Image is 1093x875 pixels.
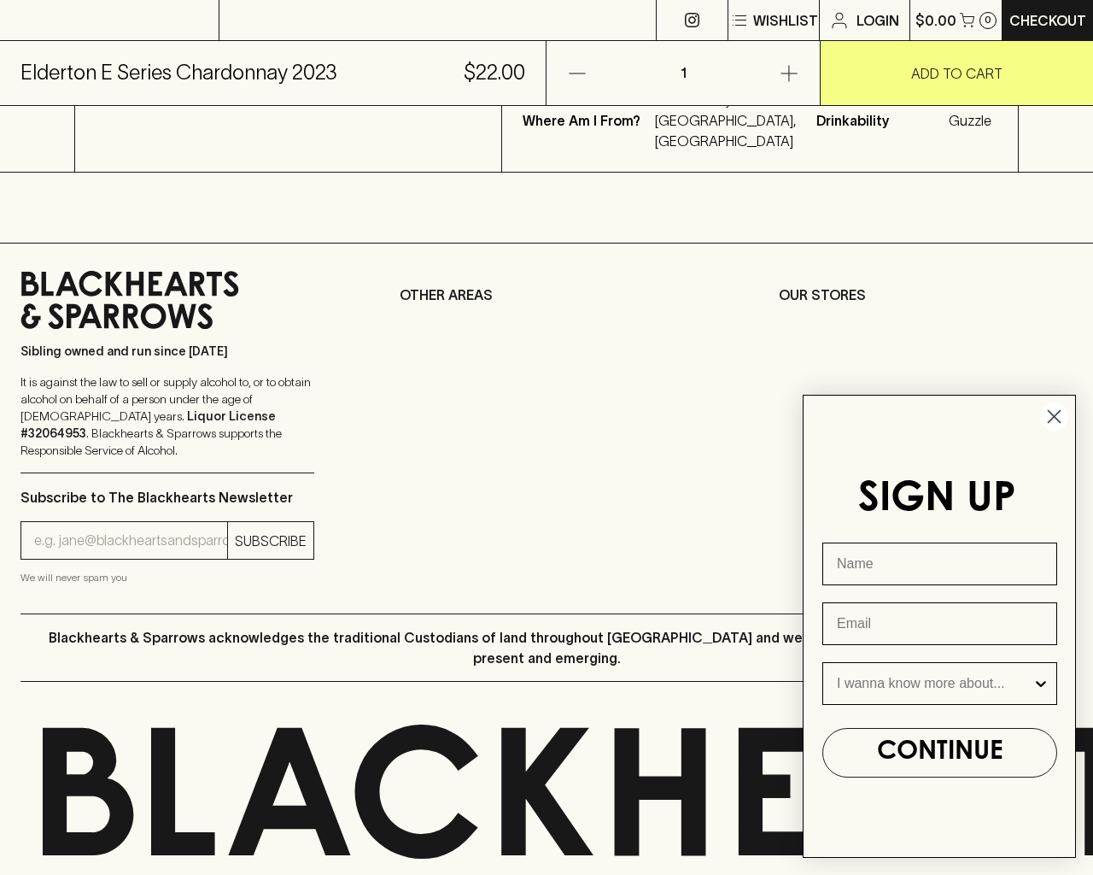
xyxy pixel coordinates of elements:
p: $0.00 [915,10,956,31]
p: It is against the law to sell or supply alcohol to, or to obtain alcohol on behalf of a person un... [20,373,314,459]
p: 1 [663,41,704,105]
input: Name [822,543,1057,585]
h5: Elderton E Series Chardonnay 2023 [20,59,337,86]
h5: $22.00 [464,59,525,86]
p: Blackhearts & Sparrows acknowledges the traditional Custodians of land throughout [GEOGRAPHIC_DAT... [33,627,1060,668]
p: Checkout [1009,10,1086,31]
div: FLYOUT Form [786,378,1093,875]
input: e.g. jane@blackheartsandsparrows.com.au [34,527,227,555]
button: Show Options [1032,663,1049,704]
button: ADD TO CART [821,41,1093,105]
p: [GEOGRAPHIC_DATA], [GEOGRAPHIC_DATA] [655,110,796,151]
p: Sibling owned and run since [DATE] [20,343,314,360]
p: ⠀ [219,10,234,31]
input: Email [822,602,1057,645]
span: Drinkability [816,110,944,131]
p: 0 [985,15,991,25]
button: CONTINUE [822,728,1057,778]
p: Where Am I From? [523,110,651,151]
button: Close dialog [1039,402,1069,432]
span: SIGN UP [858,480,1016,521]
p: Subscribe to The Blackhearts Newsletter [20,487,314,508]
p: Login [856,10,899,31]
p: SUBSCRIBE [235,531,307,551]
p: Wishlist [753,10,818,31]
p: We will never spam you [20,569,314,586]
p: ADD TO CART [911,63,1002,84]
span: Guzzle [949,110,997,131]
button: SUBSCRIBE [228,522,313,559]
p: OUR STORES [779,285,1073,305]
p: OTHER AREAS [400,285,693,305]
input: I wanna know more about... [837,663,1032,704]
